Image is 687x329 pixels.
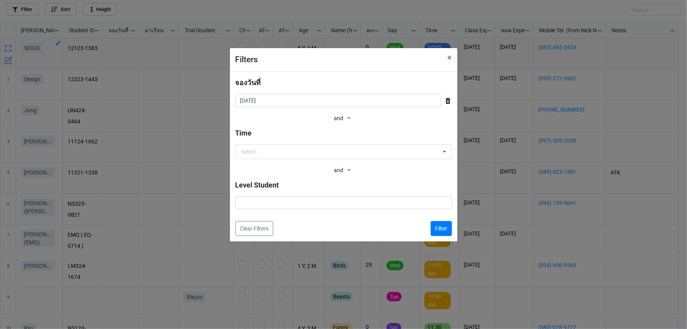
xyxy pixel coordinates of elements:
button: Filter [431,221,452,236]
div: Select ... [242,149,262,154]
button: Clear Filters [235,221,273,236]
label: จองวันที่ [235,77,261,88]
label: Level Student [235,180,279,191]
div: Filters [235,54,430,66]
div: and [334,113,353,125]
input: Date [235,94,441,107]
label: Time [235,128,252,139]
span: × [448,53,452,62]
div: and [334,165,353,177]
